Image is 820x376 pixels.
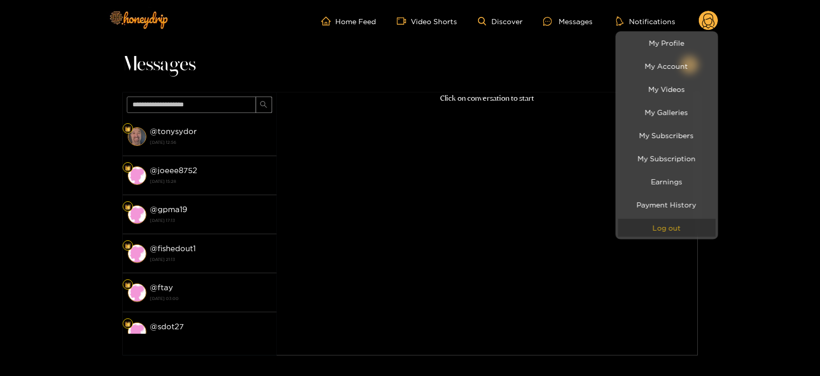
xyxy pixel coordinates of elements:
[618,80,716,98] a: My Videos
[618,219,716,237] button: Log out
[618,34,716,52] a: My Profile
[618,173,716,191] a: Earnings
[618,126,716,144] a: My Subscribers
[618,57,716,75] a: My Account
[618,196,716,214] a: Payment History
[618,103,716,121] a: My Galleries
[618,149,716,167] a: My Subscription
